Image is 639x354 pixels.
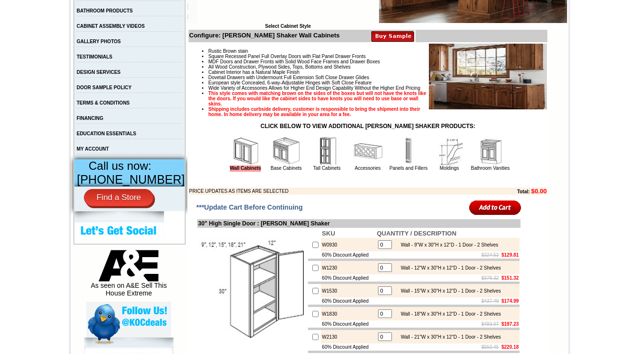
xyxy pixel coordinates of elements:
[396,311,501,317] div: Wall - 18"W x 30"H x 12"D - 1 Door - 2 Shelves
[313,137,342,165] img: Tall Cabinets
[355,165,381,171] a: Accessories
[208,70,546,75] li: Cabinet Interior has a Natural Maple Finish
[396,288,501,294] div: Wall - 15"W x 30"H x 12"D - 1 Door - 2 Shelves
[501,252,519,258] b: $129.81
[354,137,382,165] img: Accessories
[517,189,530,194] b: Total:
[321,251,376,259] td: 60% Discount Applied
[396,334,501,340] div: Wall - 21"W x 30"H x 12"D - 1 Door - 2 Shelves
[321,238,376,251] td: W0930
[208,48,546,54] li: Rustic Brown stain
[230,165,261,172] a: Wall Cabinets
[77,70,121,75] a: DESIGN SERVICES
[197,219,521,228] td: 30" High Single Door : [PERSON_NAME] Shaker
[77,146,109,152] a: MY ACCOUNT
[208,75,546,80] li: Dovetail Drawers with Undermount Full Extension Soft Close Drawer Glides
[77,24,145,29] a: CABINET ASSEMBLY VIDEOS
[482,275,499,281] s: $378.32
[208,80,546,85] li: European style Concealed, 6-way-Adjustable Hinges with Soft Close Feature
[208,59,546,64] li: MDF Doors and Drawer Fronts with Solid Wood Face Frames and Drawer Boxes
[396,265,501,271] div: Wall - 12"W x 30"H x 12"D - 1 Door - 2 Shelves
[476,137,505,165] img: Bathroom Vanities
[321,320,376,328] td: 60% Discount Applied
[198,237,306,345] img: 30'' High Single Door
[260,123,475,130] strong: CLICK BELOW TO VIEW ADDITIONAL [PERSON_NAME] SHAKER PRODUCTS:
[77,173,185,186] span: [PHONE_NUMBER]
[189,188,464,195] td: PRICE UPDATES AS ITEMS ARE SELECTED
[208,64,546,70] li: All Wood Construction, Plywood Sides, Tops, Bottoms and Shelves
[439,165,459,171] a: Moldings
[77,116,104,121] a: FINANCING
[77,54,112,59] a: TESTIMONIALS
[271,165,302,171] a: Base Cabinets
[196,203,303,211] span: ***Update Cart Before Continuing
[321,307,376,320] td: W1830
[501,298,519,304] b: $174.99
[84,189,154,206] a: Find a Store
[208,54,546,59] li: Square Recessed Panel Full Overlay Doors with Flat Panel Drawer Fronts
[482,321,499,327] s: $493.07
[469,200,521,215] input: Add to Cart
[321,297,376,305] td: 60% Discount Applied
[89,159,152,172] span: Call us now:
[77,8,133,13] a: BATHROOM PRODUCTS
[208,106,420,117] strong: Shipping includes curbside delivery, customer is responsible to bring the shipment into their hom...
[77,39,121,44] a: GALLERY PHOTOS
[77,131,136,136] a: EDUCATION ESSENTIALS
[321,343,376,351] td: 60% Discount Applied
[471,165,510,171] a: Bathroom Vanities
[77,85,131,90] a: DOOR SAMPLE POLICY
[313,165,341,171] a: Tall Cabinets
[377,230,456,237] b: QUANTITY / DESCRIPTION
[77,100,130,106] a: TERMS & CONDITIONS
[482,298,499,304] s: $437.49
[208,91,426,106] strong: This style comes with matching brown on the sides of the boxes but will not have the knots like t...
[86,250,171,302] div: As seen on A&E Sell This House Extreme
[396,242,498,248] div: Wall - 9"W x 30"H x 12"D - 1 Door - 2 Shelves
[501,344,519,350] b: $220.18
[321,330,376,343] td: W2130
[272,137,301,165] img: Base Cabinets
[321,261,376,274] td: W1230
[482,252,499,258] s: $324.53
[265,24,311,29] b: Select Cabinet Style
[394,137,423,165] img: Panels and Fillers
[501,275,519,281] b: $151.32
[231,137,260,165] img: Wall Cabinets
[208,85,546,91] li: Wide Variety of Accessories Allows for Higher End Design Capability Without the Higher End Pricing
[435,137,464,165] img: Moldings
[429,44,547,109] img: Product Image
[482,344,499,350] s: $550.45
[321,274,376,282] td: 60% Discount Applied
[531,188,547,195] b: $0.00
[322,230,335,237] b: SKU
[501,321,519,327] b: $197.23
[390,165,427,171] a: Panels and Fillers
[189,32,340,39] b: Configure: [PERSON_NAME] Shaker Wall Cabinets
[321,284,376,297] td: W1530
